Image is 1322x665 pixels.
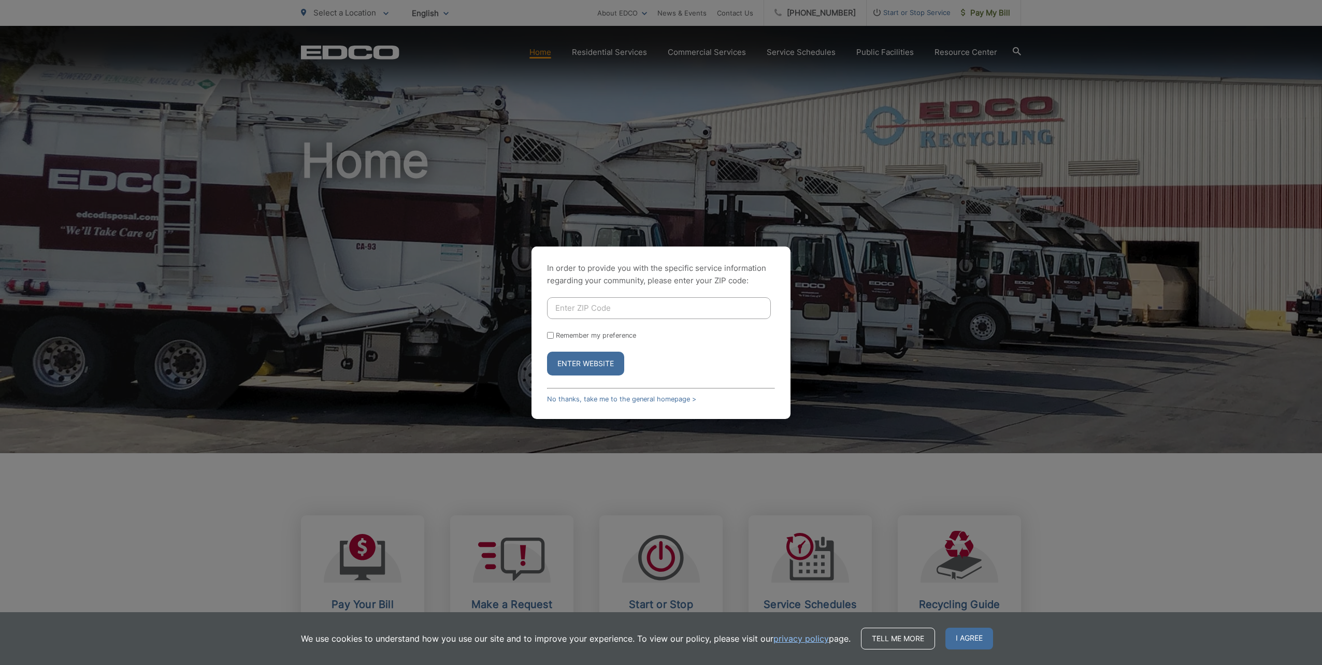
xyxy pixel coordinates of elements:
p: In order to provide you with the specific service information regarding your community, please en... [547,262,775,287]
label: Remember my preference [556,331,636,339]
input: Enter ZIP Code [547,297,771,319]
a: Tell me more [861,628,935,649]
a: privacy policy [773,632,829,645]
button: Enter Website [547,352,624,375]
span: I agree [945,628,993,649]
p: We use cookies to understand how you use our site and to improve your experience. To view our pol... [301,632,851,645]
a: No thanks, take me to the general homepage > [547,395,696,403]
